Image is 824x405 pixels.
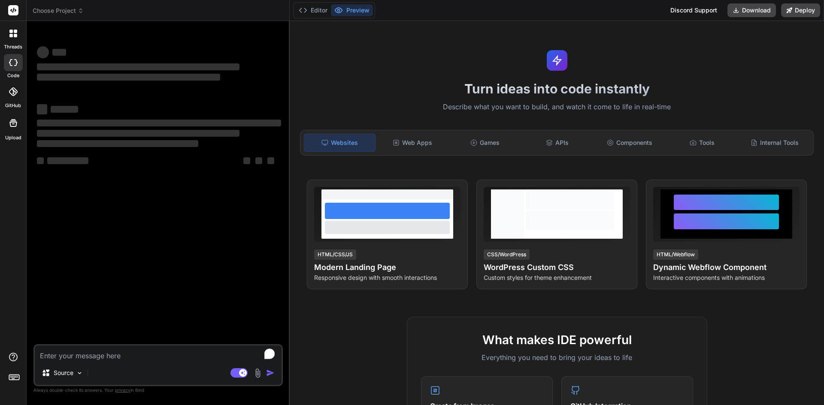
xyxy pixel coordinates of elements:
div: Games [450,134,521,152]
span: ‌ [37,104,47,114]
p: Custom styles for theme enhancement [484,273,630,282]
button: Deploy [781,3,820,17]
div: HTML/Webflow [653,249,698,260]
button: Editor [295,4,331,16]
div: Internal Tools [739,134,810,152]
span: ‌ [37,120,281,126]
span: ‌ [37,157,44,164]
div: Web Apps [377,134,448,152]
div: Discord Support [665,3,722,17]
img: Pick Models [76,369,83,377]
span: ‌ [255,157,262,164]
p: Responsive design with smooth interactions [314,273,460,282]
img: attachment [253,368,263,378]
p: Always double-check its answers. Your in Bind [33,386,283,394]
h4: Dynamic Webflow Component [653,261,800,273]
label: threads [4,43,22,51]
label: GitHub [5,102,21,109]
img: icon [266,369,275,377]
span: ‌ [47,157,88,164]
span: Choose Project [33,6,84,15]
span: ‌ [52,49,66,56]
span: ‌ [37,46,49,58]
h2: What makes IDE powerful [421,331,693,349]
div: Components [594,134,665,152]
p: Everything you need to bring your ideas to life [421,352,693,363]
div: HTML/CSS/JS [314,249,356,260]
p: Describe what you want to build, and watch it come to life in real-time [295,102,819,113]
label: code [7,72,19,79]
span: ‌ [37,63,239,70]
button: Download [727,3,776,17]
div: Websites [304,134,376,152]
p: Source [54,369,73,377]
span: ‌ [267,157,274,164]
label: Upload [5,134,21,141]
div: APIs [522,134,593,152]
p: Interactive components with animations [653,273,800,282]
span: ‌ [51,106,78,113]
div: Tools [667,134,738,152]
h4: WordPress Custom CSS [484,261,630,273]
h4: Modern Landing Page [314,261,460,273]
button: Preview [331,4,373,16]
textarea: To enrich screen reader interactions, please activate Accessibility in Grammarly extension settings [35,345,282,361]
span: ‌ [37,140,198,147]
span: ‌ [37,74,220,81]
h1: Turn ideas into code instantly [295,81,819,96]
span: ‌ [37,130,239,137]
span: ‌ [243,157,250,164]
div: CSS/WordPress [484,249,530,260]
span: privacy [115,387,130,393]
